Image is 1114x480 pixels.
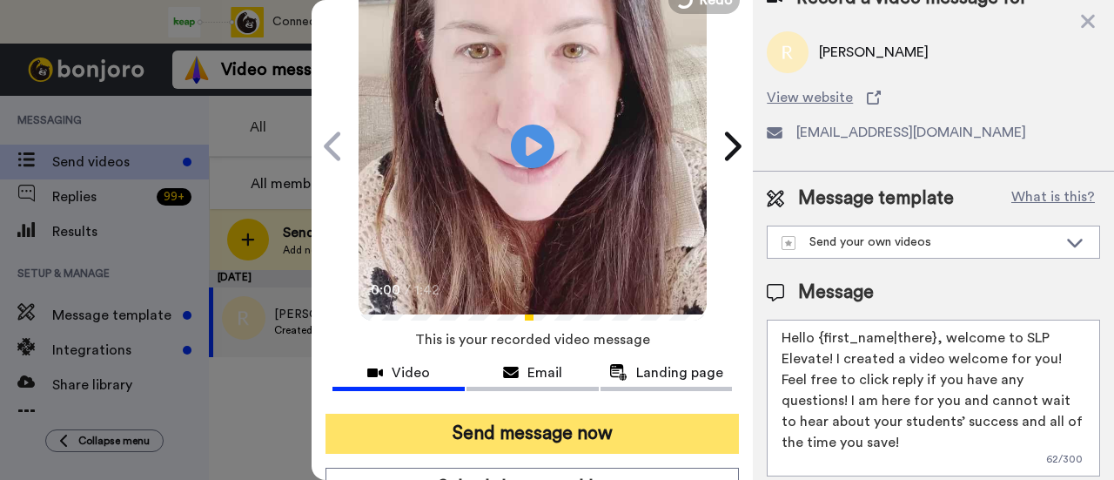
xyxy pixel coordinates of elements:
[636,362,723,383] span: Landing page
[414,280,445,301] span: 1:42
[798,186,954,212] span: Message template
[782,233,1057,251] div: Send your own videos
[371,280,401,301] span: 0:00
[325,414,739,454] button: Send message now
[782,236,795,250] img: demo-template.svg
[405,280,411,301] span: /
[527,362,562,383] span: Email
[1006,186,1100,212] button: What is this?
[767,320,1100,477] textarea: Hello {first_name|there}, welcome to SLP Elevate! I created a video welcome for you! Feel free to...
[798,280,874,306] span: Message
[415,321,650,359] span: This is your recorded video message
[392,362,430,383] span: Video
